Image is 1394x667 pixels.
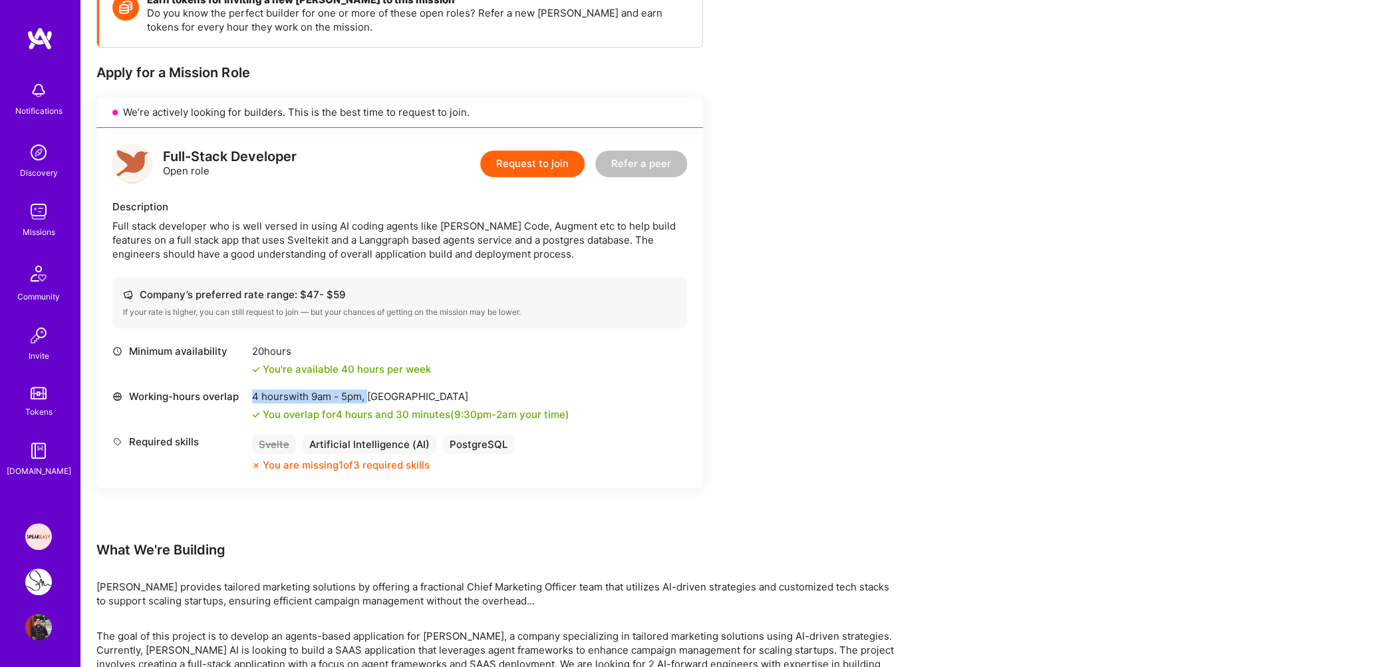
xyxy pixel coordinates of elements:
[263,407,569,421] div: You overlap for 4 hours and 30 minutes ( your time)
[25,139,52,166] img: discovery
[123,288,676,302] div: Company’s preferred rate range: $ 47 - $ 59
[29,349,49,363] div: Invite
[25,614,52,640] img: User Avatar
[22,523,55,550] a: Speakeasy: Software Engineer to help Customers write custom functions
[147,6,689,34] p: Do you know the perfect builder for one or more of these open roles? Refer a new [PERSON_NAME] an...
[252,362,431,376] div: You're available 40 hours per week
[25,198,52,225] img: teamwork
[303,435,436,454] div: Artificial Intelligence (AI)
[252,365,260,373] i: icon Check
[112,200,687,214] div: Description
[96,541,895,558] div: What We're Building
[252,435,296,454] div: Svelte
[123,290,133,300] i: icon Cash
[96,64,703,81] div: Apply for a Mission Role
[252,344,431,358] div: 20 hours
[252,461,260,469] i: icon CloseOrange
[252,389,569,403] div: 4 hours with [GEOGRAPHIC_DATA]
[112,389,245,403] div: Working-hours overlap
[112,344,245,358] div: Minimum availability
[25,437,52,464] img: guide book
[20,166,58,180] div: Discovery
[123,307,676,318] div: If your rate is higher, you can still request to join — but your chances of getting on the missio...
[96,97,703,128] div: We’re actively looking for builders. This is the best time to request to join.
[17,290,60,304] div: Community
[112,144,152,184] img: logo
[7,464,71,478] div: [DOMAIN_NAME]
[309,390,367,403] span: 9am - 5pm ,
[112,346,122,356] i: icon Clock
[443,435,514,454] div: PostgreSQL
[22,614,55,640] a: User Avatar
[112,435,245,449] div: Required skills
[96,580,895,608] div: [PERSON_NAME] provides tailored marketing solutions by offering a fractional Chief Marketing Offi...
[25,568,52,595] img: SlingShot Pixa : Backend Engineer for Sports Photography Workflow Platform
[27,27,53,51] img: logo
[25,405,53,419] div: Tokens
[454,408,517,421] span: 9:30pm - 2am
[163,150,297,178] div: Open role
[23,258,55,290] img: Community
[23,225,55,239] div: Missions
[25,322,52,349] img: Invite
[15,104,63,118] div: Notifications
[252,411,260,419] i: icon Check
[112,437,122,447] i: icon Tag
[25,523,52,550] img: Speakeasy: Software Engineer to help Customers write custom functions
[112,391,122,401] i: icon World
[480,150,585,177] button: Request to join
[25,77,52,104] img: bell
[263,458,430,472] div: You are missing 1 of 3 required skills
[595,150,687,177] button: Refer a peer
[22,568,55,595] a: SlingShot Pixa : Backend Engineer for Sports Photography Workflow Platform
[112,219,687,261] div: Full stack developer who is well versed in using AI coding agents like [PERSON_NAME] Code, Augmen...
[31,387,47,399] img: tokens
[163,150,297,164] div: Full-Stack Developer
